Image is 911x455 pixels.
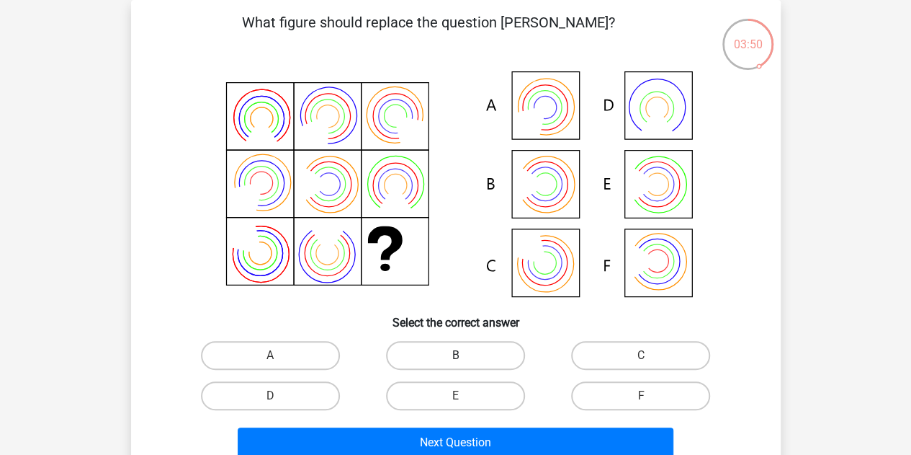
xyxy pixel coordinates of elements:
p: What figure should replace the question [PERSON_NAME]? [154,12,704,55]
label: F [571,381,710,410]
div: 03:50 [721,17,775,53]
label: E [386,381,525,410]
label: D [201,381,340,410]
label: A [201,341,340,370]
h6: Select the correct answer [154,304,758,330]
label: B [386,341,525,370]
label: C [571,341,710,370]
